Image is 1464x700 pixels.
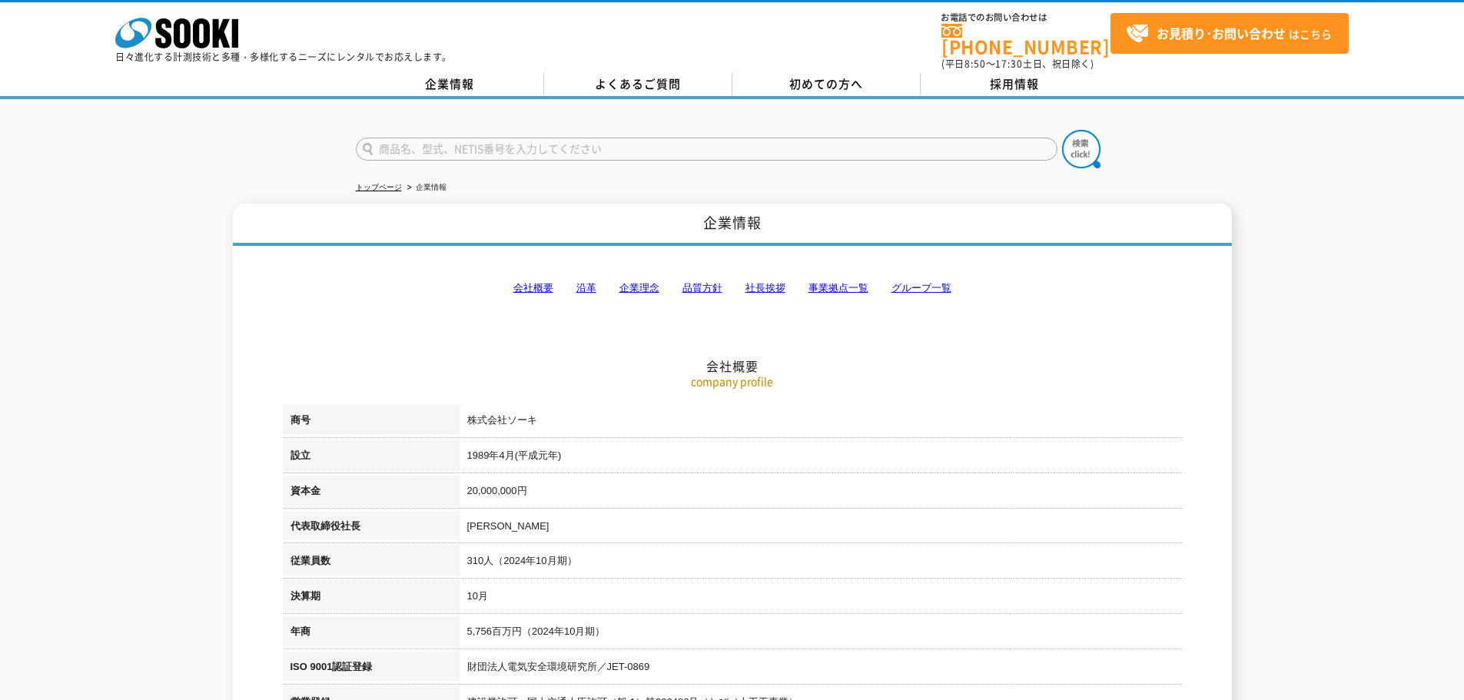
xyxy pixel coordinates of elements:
[964,57,986,71] span: 8:50
[941,24,1110,55] a: [PHONE_NUMBER]
[460,652,1182,687] td: 財団法人電気安全環境研究所／JET-0869
[789,75,863,92] span: 初めての方へ
[356,73,544,96] a: 企業情報
[283,476,460,511] th: 資本金
[283,405,460,440] th: 商号
[808,282,868,294] a: 事業拠点一覧
[283,546,460,581] th: 従業員数
[460,405,1182,440] td: 株式会社ソーキ
[283,581,460,616] th: 決算期
[460,546,1182,581] td: 310人（2024年10月期）
[283,511,460,546] th: 代表取締役社長
[619,282,659,294] a: 企業理念
[283,616,460,652] th: 年商
[745,282,785,294] a: 社長挨拶
[941,57,1094,71] span: (平日 ～ 土日、祝日除く)
[1062,130,1100,168] img: btn_search.png
[576,282,596,294] a: 沿革
[460,616,1182,652] td: 5,756百万円（2024年10月期）
[460,581,1182,616] td: 10月
[682,282,722,294] a: 品質方針
[941,13,1110,22] span: お電話でのお問い合わせは
[995,57,1023,71] span: 17:30
[356,183,402,191] a: トップページ
[283,204,1182,374] h2: 会社概要
[1110,13,1349,54] a: お見積り･お問い合わせはこちら
[283,440,460,476] th: 設立
[283,373,1182,390] p: company profile
[404,180,447,196] li: 企業情報
[921,73,1109,96] a: 採用情報
[1126,22,1332,45] span: はこちら
[283,652,460,687] th: ISO 9001認証登録
[233,204,1232,246] h1: 企業情報
[891,282,951,294] a: グループ一覧
[115,52,452,61] p: 日々進化する計測技術と多種・多様化するニーズにレンタルでお応えします。
[732,73,921,96] a: 初めての方へ
[460,511,1182,546] td: [PERSON_NAME]
[356,138,1057,161] input: 商品名、型式、NETIS番号を入力してください
[460,440,1182,476] td: 1989年4月(平成元年)
[513,282,553,294] a: 会社概要
[1157,24,1286,42] strong: お見積り･お問い合わせ
[460,476,1182,511] td: 20,000,000円
[544,73,732,96] a: よくあるご質問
